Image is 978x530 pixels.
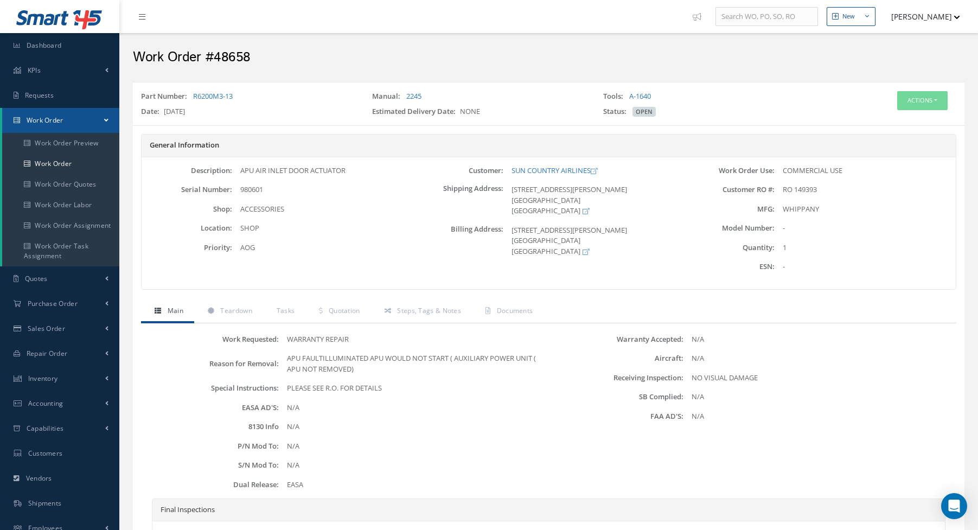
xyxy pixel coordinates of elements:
[2,133,119,154] a: Work Order Preview
[144,360,279,368] label: Reason for Removal:
[413,184,503,216] label: Shipping Address:
[28,374,58,383] span: Inventory
[279,441,549,452] div: N/A
[28,399,63,408] span: Accounting
[549,354,684,362] label: Aircraft:
[144,404,279,412] label: EASA AD'S:
[194,301,263,323] a: Teardown
[512,165,597,175] a: SUN COUNTRY AIRLINES
[220,306,252,315] span: Teardown
[141,91,191,102] label: Part Number:
[144,423,279,431] label: 8130 Info
[27,349,68,358] span: Repair Order
[603,106,631,117] label: Status:
[26,474,52,483] span: Vendors
[503,225,685,257] div: [STREET_ADDRESS][PERSON_NAME] [GEOGRAPHIC_DATA] [GEOGRAPHIC_DATA]
[497,306,533,315] span: Documents
[25,274,48,283] span: Quotes
[549,412,684,420] label: FAA AD'S:
[685,244,775,252] label: Quantity:
[685,224,775,232] label: Model Number:
[142,167,232,175] label: Description:
[263,301,306,323] a: Tasks
[142,186,232,194] label: Serial Number:
[28,299,78,308] span: Purchase Order
[372,106,460,117] label: Estimated Delivery Date:
[549,393,684,401] label: SB Complied:
[141,106,164,117] label: Date:
[2,174,119,195] a: Work Order Quotes
[941,493,967,519] div: Open Intercom Messenger
[503,184,685,216] div: [STREET_ADDRESS][PERSON_NAME] [GEOGRAPHIC_DATA] [GEOGRAPHIC_DATA]
[2,195,119,215] a: Work Order Labor
[279,403,549,413] div: N/A
[27,424,64,433] span: Capabilities
[472,301,544,323] a: Documents
[279,334,549,345] div: WARRANTY REPAIR
[279,422,549,432] div: N/A
[142,244,232,252] label: Priority:
[897,91,948,110] button: Actions
[27,41,62,50] span: Dashboard
[28,449,63,458] span: Customers
[28,66,41,75] span: KPIs
[193,91,233,101] a: R6200M3-13
[279,480,549,490] div: EASA
[232,223,413,234] div: SHOP
[28,499,62,508] span: Shipments
[372,91,405,102] label: Manual:
[279,383,549,394] div: PLEASE SEE R.O. FOR DETAILS
[27,116,63,125] span: Work Order
[842,12,855,21] div: New
[232,204,413,215] div: ACCESSORIES
[279,460,549,471] div: N/A
[232,242,413,253] div: AOG
[240,184,263,194] span: 980601
[683,334,954,345] div: N/A
[25,91,54,100] span: Requests
[685,186,775,194] label: Customer RO #:
[827,7,875,26] button: New
[683,353,954,364] div: N/A
[141,301,194,323] a: Main
[144,384,279,392] label: Special Instructions:
[775,204,956,215] div: WHIPPANY
[133,106,364,122] div: [DATE]
[364,106,595,122] div: NONE
[685,167,775,175] label: Work Order Use:
[152,499,945,521] div: Final Inspections
[715,7,818,27] input: Search WO, PO, SO, RO
[603,91,628,102] label: Tools:
[329,306,360,315] span: Quotation
[632,107,656,117] span: OPEN
[144,442,279,450] label: P/N Mod To:
[2,108,119,133] a: Work Order
[683,373,954,384] div: NO VISUAL DAMAGE
[28,324,65,333] span: Sales Order
[881,6,960,27] button: [PERSON_NAME]
[413,225,503,257] label: Billing Address:
[549,335,684,343] label: Warranty Accepted:
[775,223,956,234] div: -
[150,141,948,150] h5: General Information
[232,165,413,176] div: APU AIR INLET DOOR ACTUATOR
[406,91,421,101] a: 2245
[775,242,956,253] div: 1
[142,205,232,213] label: Shop:
[2,154,119,174] a: Work Order
[2,215,119,236] a: Work Order Assignment
[775,165,956,176] div: COMMERCIAL USE
[142,224,232,232] label: Location:
[629,91,651,101] a: A-1640
[397,306,461,315] span: Steps, Tags & Notes
[683,392,954,403] div: N/A
[775,261,956,272] div: -
[133,49,964,66] h2: Work Order #48658
[683,411,954,422] div: N/A
[305,301,370,323] a: Quotation
[371,301,472,323] a: Steps, Tags & Notes
[168,306,183,315] span: Main
[279,353,549,374] div: APU FAULTILLUMINATED APU WOULD NOT START ( AUXILIARY POWER UNIT ( APU NOT REMOVED)
[277,306,295,315] span: Tasks
[549,374,684,382] label: Receiving Inspection:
